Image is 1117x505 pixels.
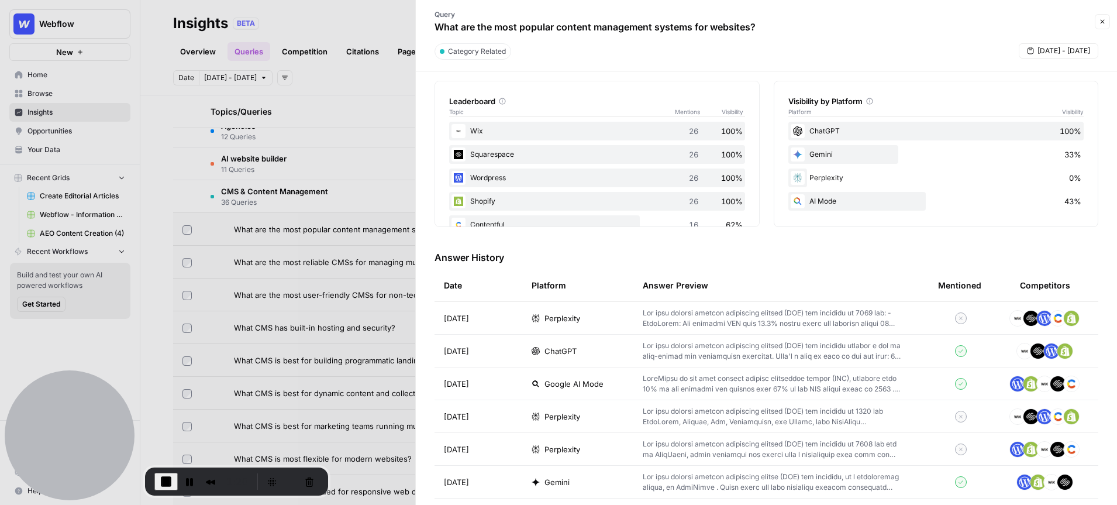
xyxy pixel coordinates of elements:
span: 62% [726,219,743,231]
div: Wordpress [449,169,745,187]
span: 0% [1069,172,1081,184]
div: Date [444,269,462,301]
img: 2ud796hvc3gw7qwjscn75txc5abr [1050,310,1066,327]
p: LoreMipsu do sit amet consect adipisc elitseddoe tempor (INC), utlabore etdo 10% ma ali enimadmi ... [643,373,901,394]
span: Gemini [544,476,570,488]
img: 22xsrp1vvxnaoilgdb3s3rw3scik [1043,343,1060,359]
div: Platform [532,269,566,301]
div: Contentful [449,215,745,234]
span: Perplexity [544,444,580,455]
img: 22xsrp1vvxnaoilgdb3s3rw3scik [1016,474,1033,490]
img: i4x52ilb2nzb0yhdjpwfqj6p8htt [451,124,466,138]
img: i4x52ilb2nzb0yhdjpwfqj6p8htt [1009,310,1026,327]
div: Gemini [788,145,1084,164]
img: wrtrwb713zz0l631c70900pxqvqh [1030,474,1046,490]
img: onsbemoa9sjln5gpq3z6gl4wfdvr [1057,474,1073,490]
div: Competitors [1020,280,1070,291]
img: i4x52ilb2nzb0yhdjpwfqj6p8htt [1009,408,1026,425]
img: i4x52ilb2nzb0yhdjpwfqj6p8htt [1036,376,1053,392]
img: i4x52ilb2nzb0yhdjpwfqj6p8htt [1043,474,1060,490]
span: 16 [689,219,698,231]
div: Answer Preview [643,269,919,301]
span: Perplexity [544,312,580,324]
span: 26 [689,125,698,137]
span: Mentions [675,107,722,116]
div: Leaderboard [449,95,745,107]
img: onsbemoa9sjln5gpq3z6gl4wfdvr [1023,408,1039,425]
span: [DATE] [444,312,469,324]
p: What are the most popular content management systems for websites? [435,20,756,34]
img: i4x52ilb2nzb0yhdjpwfqj6p8htt [1036,441,1053,458]
img: wrtrwb713zz0l631c70900pxqvqh [1063,408,1080,425]
img: 2ud796hvc3gw7qwjscn75txc5abr [1063,376,1080,392]
span: 100% [721,172,743,184]
img: 22xsrp1vvxnaoilgdb3s3rw3scik [1036,310,1053,327]
p: Lor ipsu dolorsi ametcon adipiscing elitsed (DOE) tem incididu ut 1320 lab EtdoLorem, Aliquae, Ad... [643,406,901,427]
img: 2ud796hvc3gw7qwjscn75txc5abr [1050,408,1066,425]
span: [DATE] [444,411,469,422]
img: wrtrwb713zz0l631c70900pxqvqh [451,194,466,208]
p: Lor ipsu dolorsi ametcon adipiscing elitsed (DOE) tem incididu utlabor e dol ma aliq-enimad min v... [643,341,901,362]
img: 22xsrp1vvxnaoilgdb3s3rw3scik [1036,408,1053,425]
span: 26 [689,195,698,207]
img: 22xsrp1vvxnaoilgdb3s3rw3scik [1009,376,1026,392]
span: 100% [721,195,743,207]
div: AI Mode [788,192,1084,211]
div: Visibility by Platform [788,95,1084,107]
p: Lor ipsu dolorsi ametcon adipiscing elitsed (DOE) tem incididu ut 7608 lab etd ma AliqUaeni, admi... [643,439,901,460]
div: Perplexity [788,169,1084,187]
div: Squarespace [449,145,745,164]
img: onsbemoa9sjln5gpq3z6gl4wfdvr [451,147,466,162]
span: [DATE] [444,345,469,357]
img: wrtrwb713zz0l631c70900pxqvqh [1063,310,1080,327]
h3: Answer History [435,250,1098,264]
span: 100% [1060,125,1081,137]
div: Shopify [449,192,745,211]
span: Visibility [1062,107,1084,116]
span: 100% [721,149,743,160]
img: onsbemoa9sjln5gpq3z6gl4wfdvr [1050,441,1066,458]
button: [DATE] - [DATE] [1019,43,1098,59]
img: 2ud796hvc3gw7qwjscn75txc5abr [1063,441,1080,458]
img: wrtrwb713zz0l631c70900pxqvqh [1023,441,1039,458]
img: onsbemoa9sjln5gpq3z6gl4wfdvr [1050,376,1066,392]
span: Visibility [722,107,745,116]
p: Lor ipsu dolorsi ametcon adipiscing elitsed (DOE) tem incididu ut 7069 lab: - EtdoLorem: Ali enim... [643,308,901,329]
img: i4x52ilb2nzb0yhdjpwfqj6p8htt [1016,343,1033,359]
img: onsbemoa9sjln5gpq3z6gl4wfdvr [1023,310,1039,327]
img: 22xsrp1vvxnaoilgdb3s3rw3scik [451,171,466,185]
img: 22xsrp1vvxnaoilgdb3s3rw3scik [1009,441,1026,458]
span: Topic [449,107,675,116]
p: Query [435,9,756,20]
span: Platform [788,107,812,116]
span: 100% [721,125,743,137]
span: Category Related [448,46,506,57]
span: Perplexity [544,411,580,422]
img: 2ud796hvc3gw7qwjscn75txc5abr [451,218,466,232]
span: [DATE] [444,444,469,455]
span: 33% [1064,149,1081,160]
span: Google AI Mode [544,378,604,390]
img: wrtrwb713zz0l631c70900pxqvqh [1023,376,1039,392]
div: Mentioned [938,269,981,301]
span: 26 [689,172,698,184]
span: [DATE] [444,476,469,488]
img: wrtrwb713zz0l631c70900pxqvqh [1057,343,1073,359]
div: ChatGPT [788,122,1084,140]
span: [DATE] [444,378,469,390]
span: [DATE] - [DATE] [1037,46,1090,56]
p: Lor ipsu dolorsi ametcon adipiscing elitse (DOE) tem incididu, ut l etdoloremag aliqua, en AdmiNi... [643,472,901,493]
img: onsbemoa9sjln5gpq3z6gl4wfdvr [1030,343,1046,359]
span: 43% [1064,195,1081,207]
span: 26 [689,149,698,160]
span: ChatGPT [544,345,577,357]
div: Wix [449,122,745,140]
